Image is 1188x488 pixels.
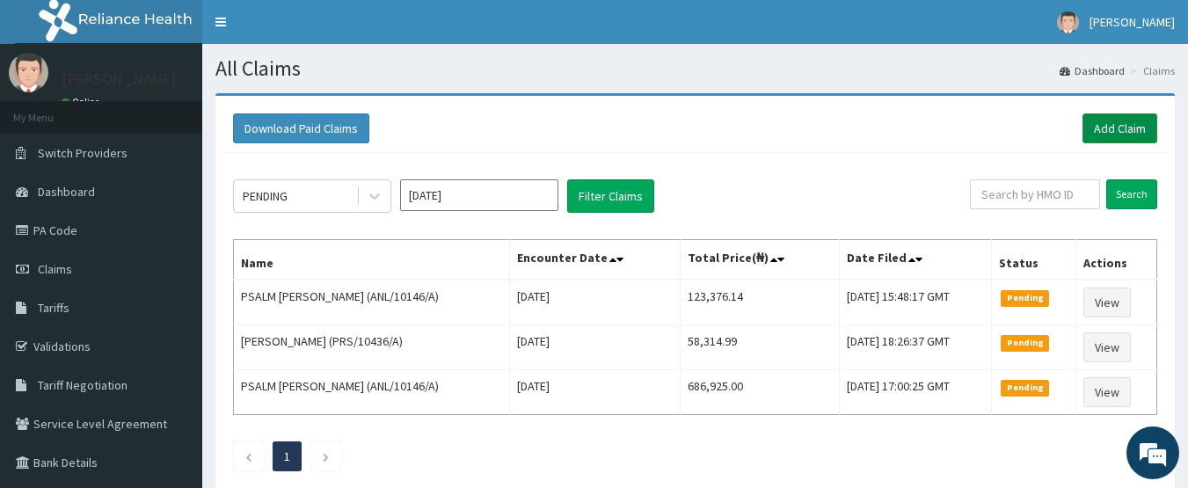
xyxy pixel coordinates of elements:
span: Pending [1001,380,1049,396]
a: Page 1 is your current page [284,448,290,464]
th: Status [992,240,1075,280]
td: PSALM [PERSON_NAME] (ANL/10146/A) [234,370,510,415]
th: Name [234,240,510,280]
button: Download Paid Claims [233,113,369,143]
a: View [1083,377,1131,407]
td: [DATE] [509,280,681,325]
div: Minimize live chat window [288,9,331,51]
td: [PERSON_NAME] (PRS/10436/A) [234,325,510,370]
h1: All Claims [215,57,1175,80]
div: Chat with us now [91,98,295,121]
p: [PERSON_NAME] [62,71,177,87]
td: [DATE] 15:48:17 GMT [839,280,992,325]
a: Previous page [244,448,252,464]
span: Pending [1001,290,1049,306]
td: 123,376.14 [681,280,839,325]
td: PSALM [PERSON_NAME] (ANL/10146/A) [234,280,510,325]
img: d_794563401_company_1708531726252_794563401 [33,88,71,132]
img: User Image [9,53,48,92]
a: Next page [322,448,330,464]
li: Claims [1126,63,1175,78]
a: View [1083,332,1131,362]
span: Tariffs [38,300,69,316]
a: Dashboard [1060,63,1125,78]
input: Search by HMO ID [970,179,1100,209]
th: Encounter Date [509,240,681,280]
span: Pending [1001,335,1049,351]
th: Actions [1075,240,1156,280]
span: Dashboard [38,184,95,200]
button: Filter Claims [567,179,654,213]
td: 58,314.99 [681,325,839,370]
input: Search [1106,179,1157,209]
div: PENDING [243,187,288,205]
td: [DATE] 17:00:25 GMT [839,370,992,415]
span: We're online! [102,137,243,315]
td: [DATE] [509,325,681,370]
td: [DATE] 18:26:37 GMT [839,325,992,370]
textarea: Type your message and hit 'Enter' [9,312,335,374]
span: [PERSON_NAME] [1090,14,1175,30]
span: Switch Providers [38,145,128,161]
a: Online [62,96,104,108]
th: Date Filed [839,240,992,280]
a: Add Claim [1082,113,1157,143]
span: Tariff Negotiation [38,377,128,393]
th: Total Price(₦) [681,240,839,280]
a: View [1083,288,1131,317]
img: User Image [1057,11,1079,33]
td: 686,925.00 [681,370,839,415]
td: [DATE] [509,370,681,415]
input: Select Month and Year [400,179,558,211]
span: Claims [38,261,72,277]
